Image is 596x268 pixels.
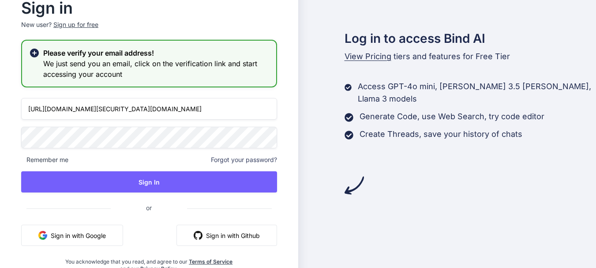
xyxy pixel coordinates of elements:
[360,110,544,123] p: Generate Code, use Web Search, try code editor
[21,155,68,164] span: Remember me
[111,197,187,219] span: or
[360,128,522,140] p: Create Threads, save your history of chats
[21,98,277,120] input: Login or Email
[21,20,277,40] p: New user?
[345,176,364,195] img: arrow
[43,58,269,79] h3: We just send you an email, click on the verification link and start accessing your account
[176,225,277,246] button: Sign in with Github
[53,20,98,29] div: Sign up for free
[38,231,47,240] img: google
[21,1,277,15] h2: Sign in
[43,48,269,58] h2: Please verify your email address!
[21,225,123,246] button: Sign in with Google
[211,155,277,164] span: Forgot your password?
[21,171,277,193] button: Sign In
[189,258,232,265] a: Terms of Service
[194,231,202,240] img: github
[358,80,596,105] p: Access GPT-4o mini, [PERSON_NAME] 3.5 [PERSON_NAME], Llama 3 models
[345,52,391,61] span: View Pricing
